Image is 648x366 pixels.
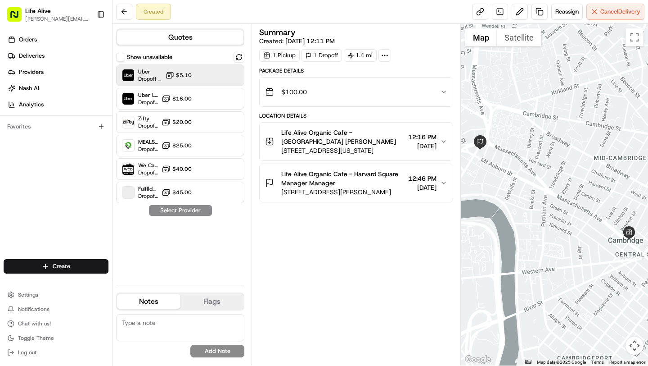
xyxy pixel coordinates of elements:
button: Notifications [4,303,108,316]
span: $40.00 [172,165,192,173]
img: Uber [122,69,134,81]
button: Settings [4,288,108,301]
span: Deliveries [19,52,45,60]
button: Flags [180,294,244,309]
button: Start new chat [153,89,164,100]
button: CancelDelivery [586,4,644,20]
a: Deliveries [4,49,112,63]
a: Analytics [4,97,112,112]
img: Uber LOF [122,93,134,105]
a: 💻API Documentation [72,127,148,143]
button: Life Alive [25,6,51,15]
span: Settings [18,291,38,298]
span: Dropoff ETA - [138,192,158,200]
button: Log out [4,346,108,359]
div: 1.4 mi [344,49,377,62]
span: Uber [138,68,162,75]
span: Dropoff ETA 22 minutes [138,75,162,82]
span: Cancel Delivery [600,8,640,16]
span: Create [53,262,70,270]
button: Notes [117,294,180,309]
span: Dropoff ETA 24 minutes [138,122,158,129]
button: $100.00 [260,78,452,106]
div: 1 Pickup [259,49,300,62]
span: [DATE] [408,142,436,151]
span: $16.00 [172,95,192,102]
button: Create [4,259,108,274]
span: Map data ©2025 Google [537,360,586,365]
span: MEALS NOW [138,138,158,146]
button: $5.10 [165,71,192,80]
div: Location Details [259,112,453,119]
span: Life Alive Organic Cafe - Harvard Square Manager Manager [281,169,404,188]
span: [STREET_ADDRESS][PERSON_NAME] [281,188,404,197]
span: Dropoff ETA - [138,169,158,176]
button: Toggle fullscreen view [625,28,643,46]
span: Orders [19,36,37,44]
div: 💻 [76,132,83,139]
div: We're available if you need us! [31,95,114,102]
a: Providers [4,65,112,79]
button: Life Alive[PERSON_NAME][EMAIL_ADDRESS][DOMAIN_NAME] [4,4,93,25]
span: $25.00 [172,142,192,149]
div: Favorites [4,119,108,134]
span: Knowledge Base [18,131,69,140]
span: Nash AI [19,84,39,92]
span: API Documentation [85,131,144,140]
a: Powered byPylon [63,152,109,160]
input: Clear [23,58,148,68]
a: Report a map error [609,360,645,365]
span: [STREET_ADDRESS][US_STATE] [281,146,404,155]
span: We Can Deliver [GEOGRAPHIC_DATA] [138,162,158,169]
span: Notifications [18,306,49,313]
p: Welcome 👋 [9,36,164,50]
span: $45.00 [172,189,192,196]
span: $20.00 [172,119,192,126]
span: [DATE] [408,183,436,192]
span: Uber LOF [138,91,158,99]
span: $5.10 [176,72,192,79]
img: We Can Deliver Boston [122,163,134,175]
button: Reassign [551,4,583,20]
span: 12:16 PM [408,133,436,142]
span: Dropoff ETA 26 minutes [138,99,158,106]
button: Chat with us! [4,317,108,330]
button: Keyboard shortcuts [525,360,531,364]
img: Google [463,354,493,366]
span: Toggle Theme [18,334,54,342]
span: Dropoff ETA - [138,146,158,153]
span: Chat with us! [18,320,51,327]
button: $40.00 [162,165,192,174]
label: Show unavailable [127,53,172,61]
span: 12:46 PM [408,174,436,183]
a: Orders [4,32,112,47]
button: $25.00 [162,141,192,150]
a: 📗Knowledge Base [5,127,72,143]
button: $45.00 [162,188,192,197]
button: [PERSON_NAME][EMAIL_ADDRESS][DOMAIN_NAME] [25,15,90,23]
img: Nash [9,9,27,27]
button: $16.00 [162,94,192,103]
span: Life Alive Organic Cafe - [GEOGRAPHIC_DATA] [PERSON_NAME] [281,128,404,146]
div: Package Details [259,67,453,74]
div: 1 Dropoff [301,49,342,62]
button: Toggle Theme [4,332,108,344]
img: Zifty [122,116,134,128]
span: Analytics [19,101,44,109]
img: 1736555255976-a54dd68f-1ca7-489b-9aae-adbdc363a1c4 [9,86,25,102]
button: Life Alive Organic Cafe - Harvard Square Manager Manager[STREET_ADDRESS][PERSON_NAME]12:46 PM[DATE] [260,164,452,202]
span: Pylon [90,153,109,160]
span: Created: [259,37,335,46]
span: $100.00 [281,87,307,96]
span: Zifty [138,115,158,122]
a: Nash AI [4,81,112,96]
button: Quotes [117,30,243,45]
button: Show satellite imagery [497,28,541,46]
span: Fulflld (Catering) [138,185,158,192]
div: Start new chat [31,86,148,95]
div: 📗 [9,132,16,139]
button: Map camera controls [625,337,643,355]
span: Reassign [555,8,579,16]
